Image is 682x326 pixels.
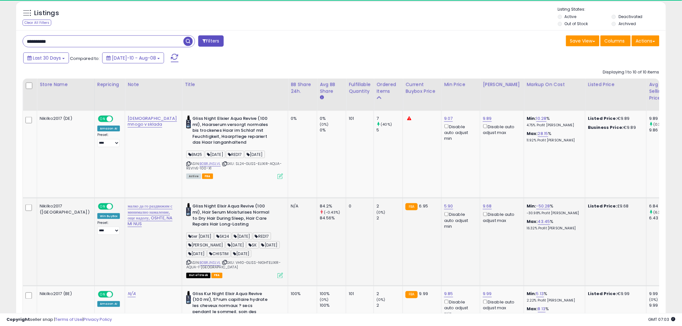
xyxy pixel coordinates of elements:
[483,123,519,136] div: Disable auto adjust max
[527,138,580,143] p: 11.92% Profit [PERSON_NAME]
[324,210,340,215] small: (-0.43%)
[214,233,231,240] span: SK24
[565,14,577,19] label: Active
[202,174,213,179] span: FBA
[186,203,191,216] img: 31P-F8ax9sL._SL40_.jpg
[128,81,179,88] div: Note
[649,291,675,297] div: 9.99
[483,299,519,311] div: Disable auto adjust max
[70,55,100,62] span: Compared to:
[558,6,666,13] p: Listing States:
[376,203,403,209] div: 2
[128,291,135,297] a: N/A
[536,203,550,209] a: -50.28
[588,81,644,88] div: Listed Price
[112,204,122,209] span: OFF
[200,161,221,167] a: B0BRJNSLVL
[419,291,428,297] span: 9.99
[40,116,90,121] div: Nikilko2017 (DE)
[34,9,59,18] h5: Listings
[527,203,580,215] div: %
[405,203,417,210] small: FBA
[588,125,641,130] div: €9.89
[186,241,225,249] span: [PERSON_NAME]
[632,35,659,46] button: Actions
[444,299,475,317] div: Disable auto adjust min
[186,233,214,240] span: tier [DATE]
[527,306,580,318] div: %
[253,233,271,240] span: RED17
[200,260,221,266] a: B0BRJNSLVL
[320,291,346,297] div: 100%
[527,306,538,312] b: Max:
[186,291,191,304] img: 31P-F8ax9sL._SL40_.jpg
[405,291,417,298] small: FBA
[376,297,385,302] small: (0%)
[527,116,580,128] div: %
[588,203,641,209] div: £9.68
[186,174,201,179] span: All listings currently available for purchase on Amazon
[527,219,580,231] div: %
[6,316,30,322] strong: Copyright
[376,215,403,221] div: 2
[83,316,112,322] a: Privacy Policy
[527,226,580,231] p: 16.32% Profit [PERSON_NAME]
[444,211,475,229] div: Disable auto adjust min
[538,130,548,137] a: 28.15
[291,203,312,209] div: N/A
[128,203,172,227] a: малко да го раздвижим с минимално намаление, още надолу, OSHTE, NA MI NUS
[205,151,225,158] span: [DATE]
[444,203,453,209] a: 5.90
[649,303,675,309] div: 9.99
[444,291,453,297] a: 9.85
[483,81,521,88] div: [PERSON_NAME]
[226,241,246,249] span: [DATE]
[405,81,439,95] div: Current Buybox Price
[192,203,271,229] b: Gliss Night Elixir Aqua Revive (100 ml), Hair Serum Moisturises Normal to Dry Hair During Sleep, ...
[349,81,371,95] div: Fulfillable Quantity
[40,81,92,88] div: Store Name
[524,79,585,111] th: The percentage added to the cost of goods (COGS) that forms the calculator for Min & Max prices.
[320,215,346,221] div: 84.56%
[538,218,550,225] a: 43.45
[186,260,281,270] span: | SKU: VH10-GLISS-NIGHTELIXIR-AQUA-1-[GEOGRAPHIC_DATA]
[320,81,343,95] div: Avg BB Share
[376,127,403,133] div: 5
[349,291,369,297] div: 101
[605,38,625,44] span: Columns
[483,115,492,122] a: 9.89
[245,151,265,158] span: [DATE]
[55,316,83,322] a: Terms of Use
[527,299,580,303] p: 2.22% Profit [PERSON_NAME]
[112,292,122,297] span: OFF
[527,218,538,225] b: Max:
[97,213,120,219] div: Win BuyBox
[381,122,392,127] small: (40%)
[291,116,312,121] div: 0%
[527,203,536,209] b: Min:
[376,81,400,95] div: Ordered Items
[349,116,369,121] div: 101
[99,204,107,209] span: ON
[527,291,536,297] b: Min:
[320,303,346,309] div: 100%
[186,161,282,171] span: | SKU: SL24-GLISS-ELIXIR-AQUA-REVIVE-100-X1
[99,292,107,297] span: ON
[226,151,244,158] span: RED17
[207,250,230,257] span: CHISTIM
[565,21,588,26] label: Out of Stock
[654,210,668,215] small: (6.38%)
[211,273,222,278] span: FBA
[185,81,285,88] div: Title
[566,35,599,46] button: Save View
[648,316,676,322] span: 2025-09-8 07:03 GMT
[376,116,403,121] div: 7
[231,250,251,257] span: [DATE]
[527,131,580,143] div: %
[649,81,673,101] div: Avg Selling Price
[40,291,90,297] div: Nikilko2017 (BE)
[527,130,538,137] b: Max:
[649,203,675,209] div: 6.84
[320,116,346,121] div: 0%
[349,203,369,209] div: 0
